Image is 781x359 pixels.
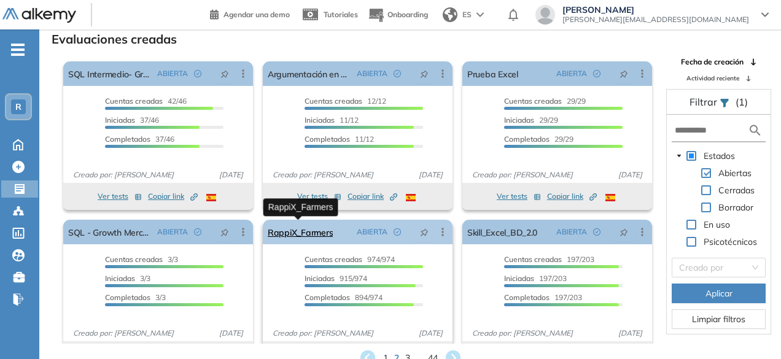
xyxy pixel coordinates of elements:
[357,226,387,237] span: ABIERTA
[368,2,428,28] button: Onboarding
[148,191,198,202] span: Copiar link
[348,189,397,204] button: Copiar link
[220,227,229,237] span: pushpin
[211,64,238,83] button: pushpin
[704,219,730,230] span: En uso
[157,226,188,237] span: ABIERTA
[305,96,362,106] span: Cuentas creadas
[105,96,163,106] span: Cuentas creadas
[414,169,448,180] span: [DATE]
[701,149,737,163] span: Estados
[704,150,735,161] span: Estados
[504,134,550,144] span: Completados
[305,134,350,144] span: Completados
[214,328,248,339] span: [DATE]
[297,189,341,204] button: Ver tests
[504,293,550,302] span: Completados
[556,226,587,237] span: ABIERTA
[305,115,359,125] span: 11/12
[716,200,756,215] span: Borrador
[556,68,587,79] span: ABIERTA
[497,189,541,204] button: Ver tests
[701,234,760,249] span: Psicotécnicos
[411,64,438,83] button: pushpin
[605,194,615,201] img: ESP
[305,115,335,125] span: Iniciadas
[467,169,578,180] span: Creado por: [PERSON_NAME]
[676,153,682,159] span: caret-down
[420,227,429,237] span: pushpin
[547,189,597,204] button: Copiar link
[718,168,752,179] span: Abiertas
[324,10,358,19] span: Tutoriales
[2,8,76,23] img: Logo
[414,328,448,339] span: [DATE]
[462,9,472,20] span: ES
[105,274,135,283] span: Iniciadas
[686,74,739,83] span: Actividad reciente
[620,227,628,237] span: pushpin
[11,48,25,51] i: -
[547,191,597,202] span: Copiar link
[736,95,748,109] span: (1)
[305,255,362,264] span: Cuentas creadas
[105,115,159,125] span: 37/46
[562,15,749,25] span: [PERSON_NAME][EMAIL_ADDRESS][DOMAIN_NAME]
[613,169,647,180] span: [DATE]
[68,220,152,244] a: SQL - Growth Merchandisin Analyst
[305,96,386,106] span: 12/12
[263,198,338,216] div: RappiX_Farmers
[268,328,378,339] span: Creado por: [PERSON_NAME]
[305,134,374,144] span: 11/12
[748,123,763,138] img: search icon
[690,96,720,108] span: Filtrar
[268,169,378,180] span: Creado por: [PERSON_NAME]
[504,255,562,264] span: Cuentas creadas
[504,134,573,144] span: 29/29
[105,134,174,144] span: 37/46
[15,102,21,112] span: R
[268,61,352,86] a: Argumentación en negociaciones
[504,293,582,302] span: 197/203
[476,12,484,17] img: arrow
[443,7,457,22] img: world
[672,309,766,329] button: Limpiar filtros
[718,185,755,196] span: Cerradas
[105,255,178,264] span: 3/3
[504,96,586,106] span: 29/29
[613,328,647,339] span: [DATE]
[305,274,367,283] span: 915/974
[705,287,732,300] span: Aplicar
[593,70,600,77] span: check-circle
[701,217,732,232] span: En uso
[157,68,188,79] span: ABIERTA
[467,328,578,339] span: Creado por: [PERSON_NAME]
[105,293,166,302] span: 3/3
[467,61,518,86] a: Prueba Excel
[562,5,749,15] span: [PERSON_NAME]
[268,220,333,244] a: RappiX_Farmers
[223,10,290,19] span: Agendar una demo
[105,255,163,264] span: Cuentas creadas
[504,255,594,264] span: 197/203
[504,274,567,283] span: 197/203
[105,134,150,144] span: Completados
[305,274,335,283] span: Iniciadas
[610,222,637,242] button: pushpin
[593,228,600,236] span: check-circle
[305,293,350,302] span: Completados
[211,222,238,242] button: pushpin
[692,312,745,326] span: Limpiar filtros
[68,328,179,339] span: Creado por: [PERSON_NAME]
[348,191,397,202] span: Copiar link
[504,115,534,125] span: Iniciadas
[672,284,766,303] button: Aplicar
[610,64,637,83] button: pushpin
[504,274,534,283] span: Iniciadas
[411,222,438,242] button: pushpin
[504,115,558,125] span: 29/29
[704,236,757,247] span: Psicotécnicos
[210,6,290,21] a: Agendar una demo
[394,228,401,236] span: check-circle
[98,189,142,204] button: Ver tests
